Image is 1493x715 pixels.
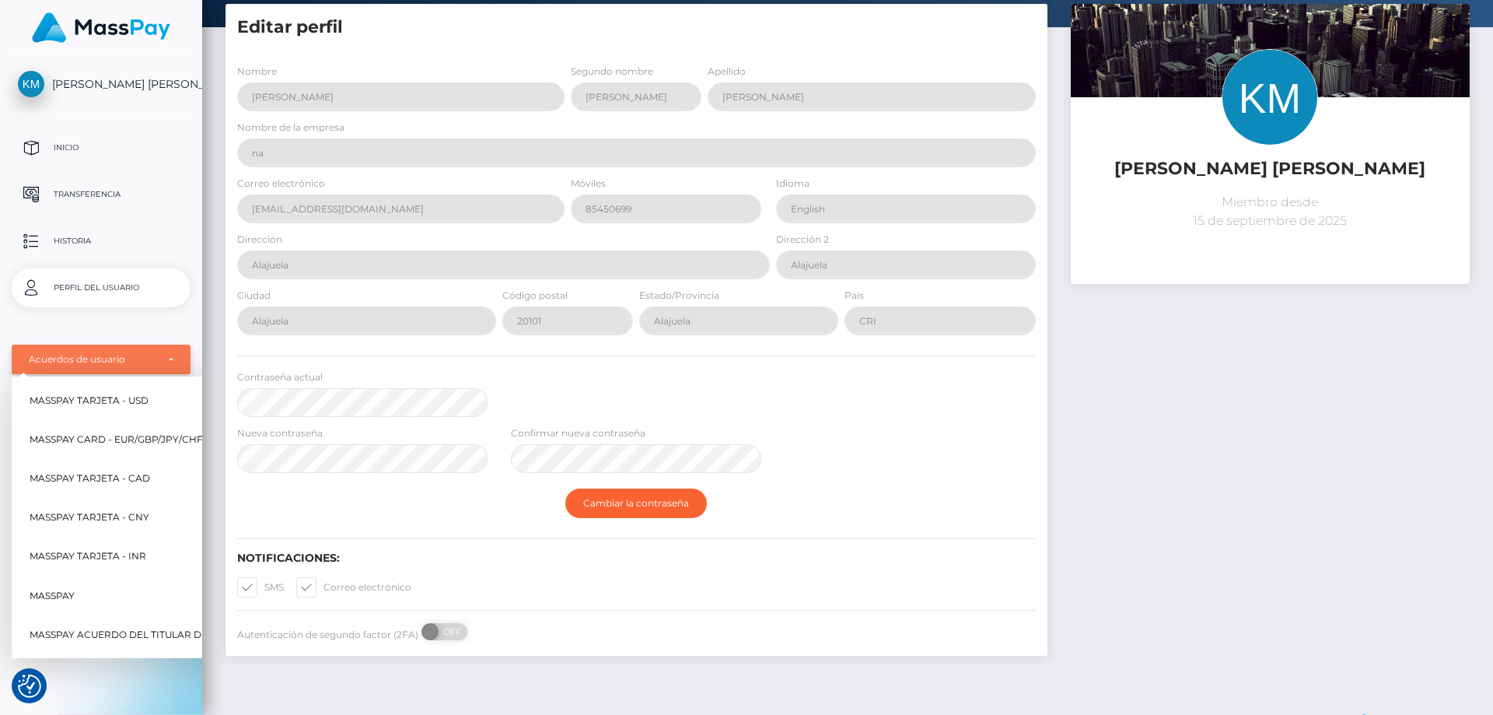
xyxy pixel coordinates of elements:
[18,675,41,698] img: Revisit consent button
[237,577,284,598] label: SMS
[708,65,746,79] label: Apellido
[1071,4,1470,270] img: ...
[776,177,809,191] label: Idioma
[237,628,418,642] label: Autenticación de segundo factor (2FA)
[639,289,719,303] label: Estado/Provincia
[237,121,344,135] label: Nombre de la empresa
[29,353,156,366] div: Acuerdos de usuario
[571,177,606,191] label: Móviles
[18,276,184,300] p: Perfil del usuario
[430,623,469,640] span: OFF
[1082,157,1458,181] h5: [PERSON_NAME] [PERSON_NAME]
[12,222,191,261] a: Historia
[844,289,864,303] label: País
[776,233,829,247] label: Dirección 2
[502,289,568,303] label: Código postal
[12,268,191,307] a: Perfil del usuario
[30,468,150,489] span: MassPay Tarjeta - CAD
[237,552,1036,565] h6: Notificaciones:
[296,577,411,598] label: Correo electrónico
[237,289,271,303] label: Ciudad
[237,16,1036,40] h5: Editar perfil
[1082,193,1458,230] p: Miembro desde 15 de septiembre de 2025
[12,345,191,374] button: Acuerdos de usuario
[18,183,184,206] p: Transferencia
[30,547,146,567] span: MassPay Tarjeta - INR
[18,230,184,253] p: Historia
[237,426,323,440] label: Nueva contraseña
[12,77,191,91] span: [PERSON_NAME] [PERSON_NAME]
[237,233,282,247] label: Dirección
[511,426,645,440] label: Confirmar nueva contraseña
[12,128,191,167] a: Inicio
[18,136,184,159] p: Inicio
[237,177,325,191] label: Correo electrónico
[237,370,323,384] label: Contraseña actual
[30,429,227,450] span: MassPay Card - EUR/GBP/JPY/CHF/AUD
[30,508,149,528] span: MassPay Tarjeta - CNY
[30,625,334,645] span: MassPay Acuerdo del titular de la tarjeta de prepago
[565,489,707,518] button: Cambiar la contraseña
[12,175,191,214] a: Transferencia
[18,675,41,698] button: Consent Preferences
[32,12,170,43] img: MassPay
[30,586,75,606] span: MassPay
[30,391,149,411] span: MassPay Tarjeta - USD
[237,65,277,79] label: Nombre
[571,65,653,79] label: Segundo nombre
